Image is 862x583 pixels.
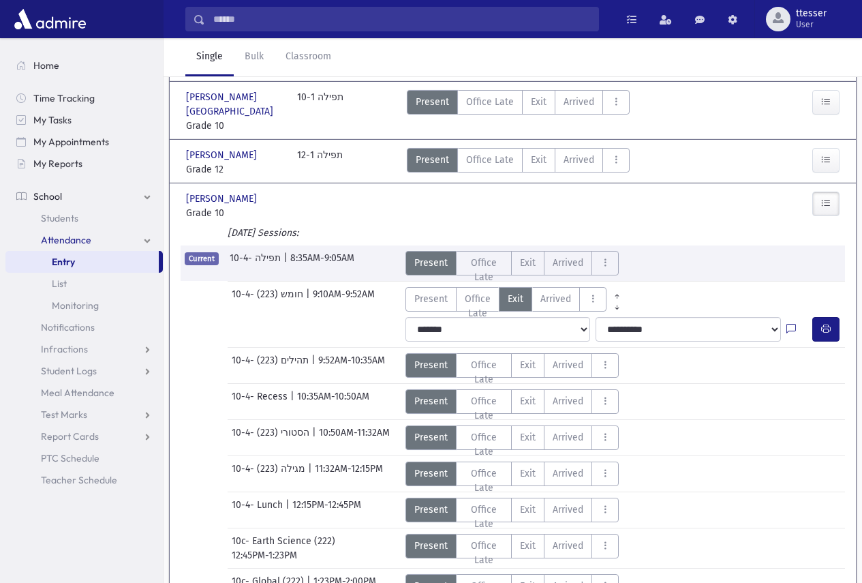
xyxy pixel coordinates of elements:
span: Office Late [466,95,514,109]
span: Test Marks [41,408,87,421]
div: AttTypes [405,287,628,312]
span: Entry [52,256,75,268]
span: | [286,498,292,522]
span: Office Late [465,358,504,387]
span: Exit [520,503,536,517]
span: 10-4- תפילה [230,251,283,275]
span: 10-4- מגילה (223) [232,462,308,486]
div: AttTypes [407,90,630,133]
span: Present [414,503,448,517]
a: Entry [5,251,159,273]
span: 9:52AM-10:35AM [318,353,385,378]
span: My Reports [33,158,82,170]
span: Present [416,153,449,167]
span: | [311,353,318,378]
a: My Tasks [5,109,163,131]
span: Office Late [465,256,504,284]
span: Office Late [465,539,504,567]
div: 10-1 תפילה [297,90,343,133]
span: My Appointments [33,136,109,148]
span: Exit [531,95,547,109]
span: Meal Attendance [41,387,114,399]
span: List [52,278,67,290]
span: Office Late [466,153,514,167]
span: Grade 10 [186,119,283,133]
span: Exit [520,539,536,553]
span: Arrived [553,394,583,408]
div: 12-1 תפילה [297,148,343,177]
input: Search [205,7,598,31]
span: Exit [520,358,536,372]
a: Time Tracking [5,87,163,109]
span: Notifications [41,321,95,333]
span: Students [41,212,78,224]
span: PTC Schedule [41,452,99,464]
span: Student Logs [41,365,97,377]
span: Current [185,252,219,265]
span: Arrived [540,292,571,306]
span: Arrived [553,466,583,481]
a: All Later [606,298,628,309]
a: Bulk [234,38,275,76]
span: Arrived [553,539,583,553]
span: 10:50AM-11:32AM [319,425,390,450]
span: 8:35AM-9:05AM [290,251,354,275]
span: Exit [520,256,536,270]
a: Report Cards [5,425,163,447]
span: [PERSON_NAME] [186,192,260,206]
div: AttTypes [405,425,619,450]
span: Arrived [553,430,583,445]
span: Exit [520,394,536,408]
span: Time Tracking [33,92,95,104]
a: Home [5,55,163,76]
span: Exit [520,466,536,481]
span: Office Late [465,466,504,495]
span: | [283,251,290,275]
span: | [306,287,313,312]
span: 10-4- חומש (223) [232,287,306,312]
div: AttTypes [405,534,619,558]
span: Office Late [465,292,491,320]
span: Exit [508,292,523,306]
span: Office Late [465,430,504,459]
span: Present [414,466,448,481]
a: Teacher Schedule [5,469,163,491]
span: Arrived [553,256,583,270]
a: Test Marks [5,404,163,425]
span: 10-4- Recess [232,389,290,414]
span: 11:32AM-12:15PM [315,462,383,486]
a: All Prior [606,287,628,298]
a: Monitoring [5,295,163,316]
span: Present [414,358,448,372]
a: Meal Attendance [5,382,163,404]
div: AttTypes [407,148,630,177]
span: Present [414,430,448,445]
div: AttTypes [405,389,619,414]
span: Monitoring [52,299,99,312]
div: AttTypes [405,353,619,378]
div: AttTypes [405,462,619,486]
span: Exit [531,153,547,167]
span: School [33,190,62,203]
a: Attendance [5,229,163,251]
span: Arrived [553,503,583,517]
a: Classroom [275,38,342,76]
a: List [5,273,163,295]
a: My Appointments [5,131,163,153]
span: 10-4- תהילים (223) [232,353,311,378]
span: Present [416,95,449,109]
a: Notifications [5,316,163,338]
a: Single [185,38,234,76]
div: AttTypes [405,251,619,275]
a: Students [5,207,163,229]
span: [PERSON_NAME][GEOGRAPHIC_DATA] [186,90,283,119]
span: Present [414,292,448,306]
span: Arrived [564,153,594,167]
span: Office Late [465,503,504,531]
span: Exit [520,430,536,445]
span: Present [414,256,448,270]
span: Present [414,539,448,553]
span: Arrived [564,95,594,109]
span: 10-4- הסטורי (223) [232,425,312,450]
span: Teacher Schedule [41,474,117,486]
